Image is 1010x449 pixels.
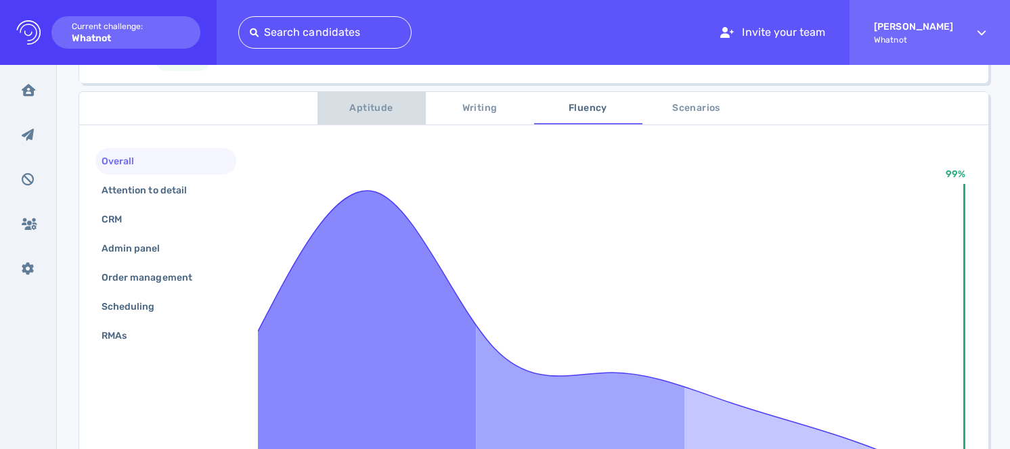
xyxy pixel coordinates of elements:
div: RMAs [99,326,143,346]
div: Scheduling [99,297,171,316]
span: Whatnot [874,35,953,45]
span: Scenarios [651,100,743,117]
span: Writing [434,100,526,117]
span: Fluency [542,100,634,117]
div: Attention to detail [99,181,203,200]
text: 99% [946,168,965,180]
strong: [PERSON_NAME] [874,21,953,32]
div: Admin panel [99,239,177,258]
span: Aptitude [326,100,418,117]
div: CRM [99,210,138,229]
div: Overall [99,151,150,171]
div: Order management [99,268,208,287]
